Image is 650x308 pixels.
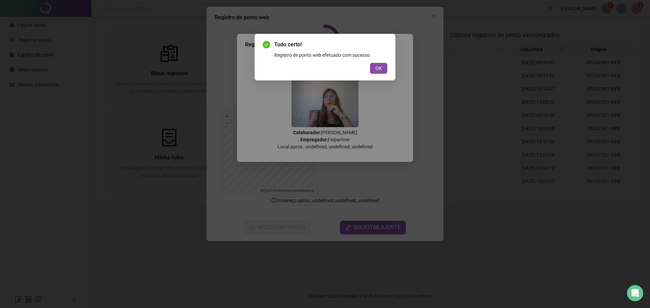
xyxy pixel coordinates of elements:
button: OK [370,63,387,74]
span: check-circle [263,41,270,48]
div: Registro de ponto web efetuado com sucesso. [274,51,387,59]
span: OK [375,65,382,72]
div: Open Intercom Messenger [627,285,643,301]
span: Tudo certo! [274,41,387,49]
